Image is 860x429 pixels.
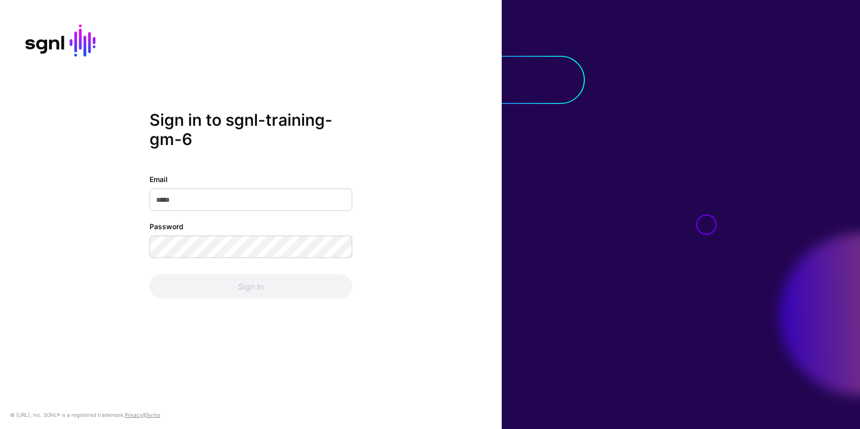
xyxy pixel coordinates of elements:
div: © [URL], Inc. SGNL® is a registered trademark. & [10,411,160,419]
label: Email [149,173,168,184]
a: Terms [145,412,160,418]
h2: Sign in to sgnl-training-gm-6 [149,111,352,150]
label: Password [149,221,183,231]
a: Privacy [125,412,143,418]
